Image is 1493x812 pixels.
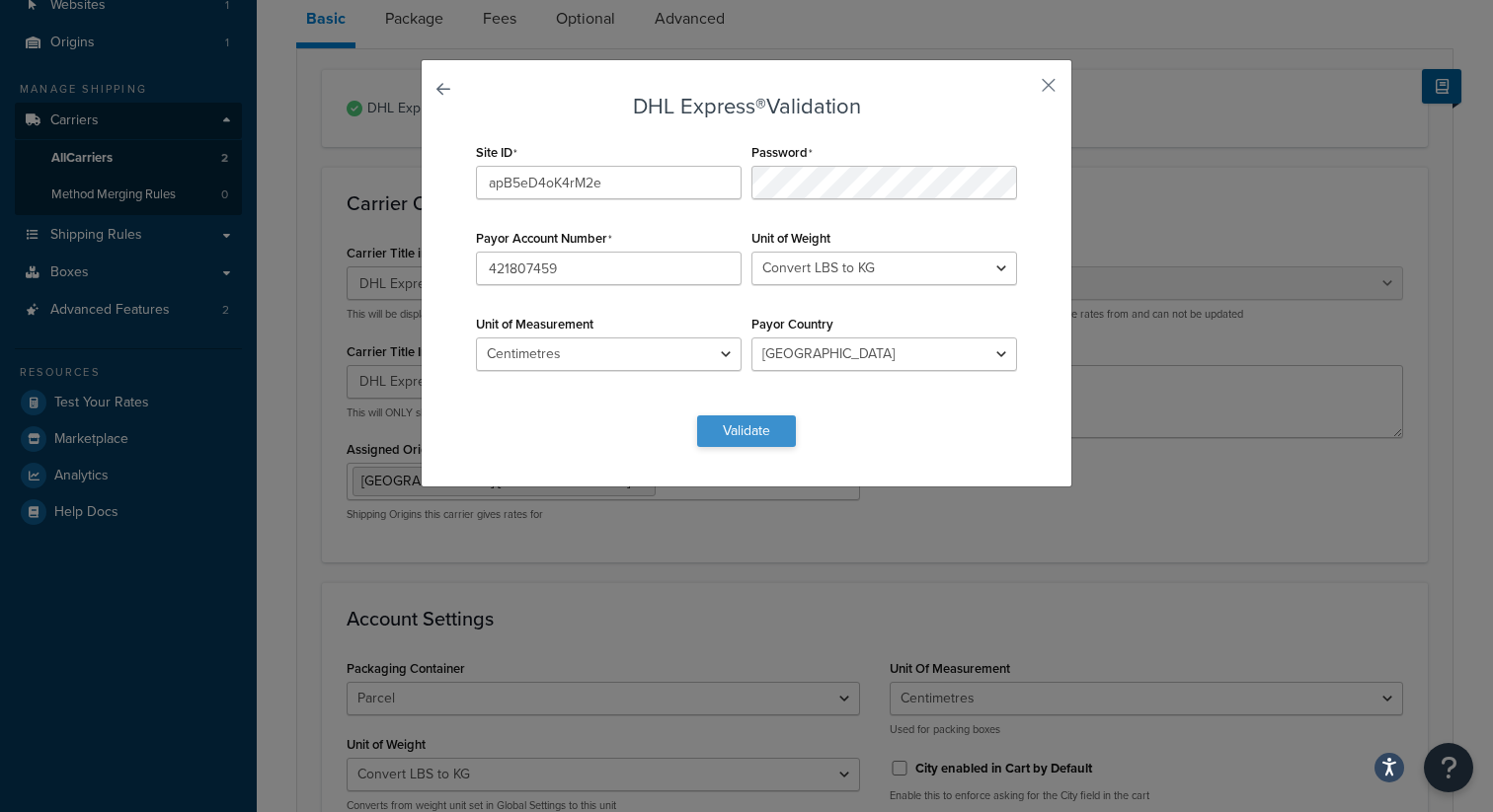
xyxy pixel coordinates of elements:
[751,231,830,246] label: Unit of Weight
[697,415,796,447] button: Validate
[471,95,1022,118] h3: DHL Express® Validation
[476,145,517,161] label: Site ID
[751,145,813,161] label: Password
[476,231,612,247] label: Payor Account Number
[476,317,593,332] label: Unit of Measurement
[751,317,833,332] label: Payor Country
